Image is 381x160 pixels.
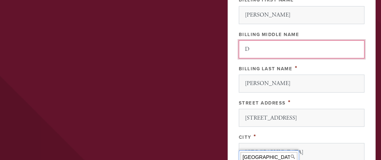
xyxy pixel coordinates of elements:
span: This field is required. [254,133,256,141]
label: Street Address [239,100,286,106]
label: Billing Last Name [239,66,293,72]
label: City [239,134,251,140]
span: This field is required. [288,98,291,106]
label: Billing Middle Name [239,32,299,37]
span: This field is required. [295,64,298,72]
